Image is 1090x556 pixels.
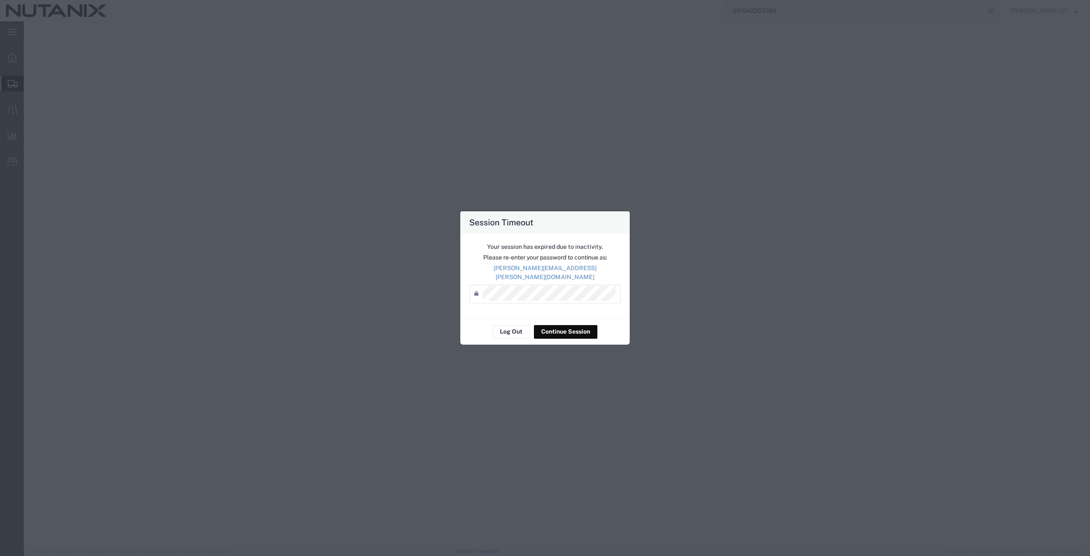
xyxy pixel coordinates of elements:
[493,325,530,339] button: Log Out
[469,216,534,228] h4: Session Timeout
[469,253,621,262] p: Please re-enter your password to continue as:
[534,325,597,339] button: Continue Session
[469,264,621,282] p: [PERSON_NAME][EMAIL_ADDRESS][PERSON_NAME][DOMAIN_NAME]
[469,242,621,251] p: Your session has expired due to inactivity.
